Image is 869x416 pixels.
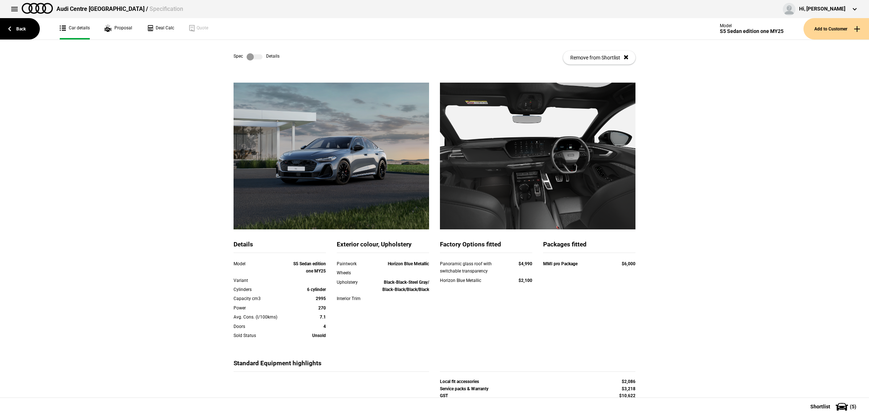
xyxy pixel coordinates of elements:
a: Deal Calc [147,18,174,39]
strong: $3,218 [622,386,635,391]
strong: Horizon Blue Metallic [388,261,429,266]
button: Add to Customer [803,18,869,39]
div: Details [234,240,326,253]
div: Avg. Cons. (l/100kms) [234,313,289,321]
div: Panoramic glass roof with switchable transparency [440,260,505,275]
a: Proposal [104,18,132,39]
strong: MMI pro Package [543,261,578,266]
div: Capacity cm3 [234,295,289,302]
div: S5 Sedan edition one MY25 [720,28,784,34]
button: Remove from Shortlist [563,51,635,65]
strong: Local fit accessories [440,379,479,384]
div: Audi Centre [GEOGRAPHIC_DATA] / [56,5,183,13]
strong: GST [440,393,448,398]
div: Hi, [PERSON_NAME] [799,5,845,13]
strong: 270 [318,305,326,311]
strong: $2,100 [519,278,532,283]
a: Car details [60,18,90,39]
div: Cylinders [234,286,289,293]
strong: 4 [323,324,326,329]
div: Paintwork [337,260,374,267]
strong: $2,086 [622,379,635,384]
div: Power [234,304,289,312]
img: audi.png [22,3,53,14]
strong: $4,990 [519,261,532,266]
div: Model [234,260,289,267]
div: Spec Details [234,53,280,61]
div: Variant [234,277,289,284]
strong: 6 cylinder [307,287,326,292]
div: Horizon Blue Metallic [440,277,505,284]
span: Specification [150,5,183,12]
div: Upholstery [337,279,374,286]
strong: $10,622 [619,393,635,398]
div: Exterior colour, Upholstery [337,240,429,253]
div: Wheels [337,269,374,276]
strong: S5 Sedan edition one MY25 [293,261,326,274]
div: Doors [234,323,289,330]
strong: $6,000 [622,261,635,266]
strong: 2995 [316,296,326,301]
div: Interior Trim [337,295,374,302]
strong: Unsold [312,333,326,338]
div: Model [720,23,784,28]
div: Packages fitted [543,240,635,253]
strong: Black-Black-Steel Gray/ Black-Black/Black/Black [382,280,429,292]
div: Standard Equipment highlights [234,359,429,372]
div: Factory Options fitted [440,240,532,253]
button: Shortlist(5) [799,398,869,416]
div: Sold Status [234,332,289,339]
span: Shortlist [810,404,830,409]
span: ( 5 ) [850,404,856,409]
strong: 7.1 [320,315,326,320]
strong: Service packs & Warranty [440,386,488,391]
